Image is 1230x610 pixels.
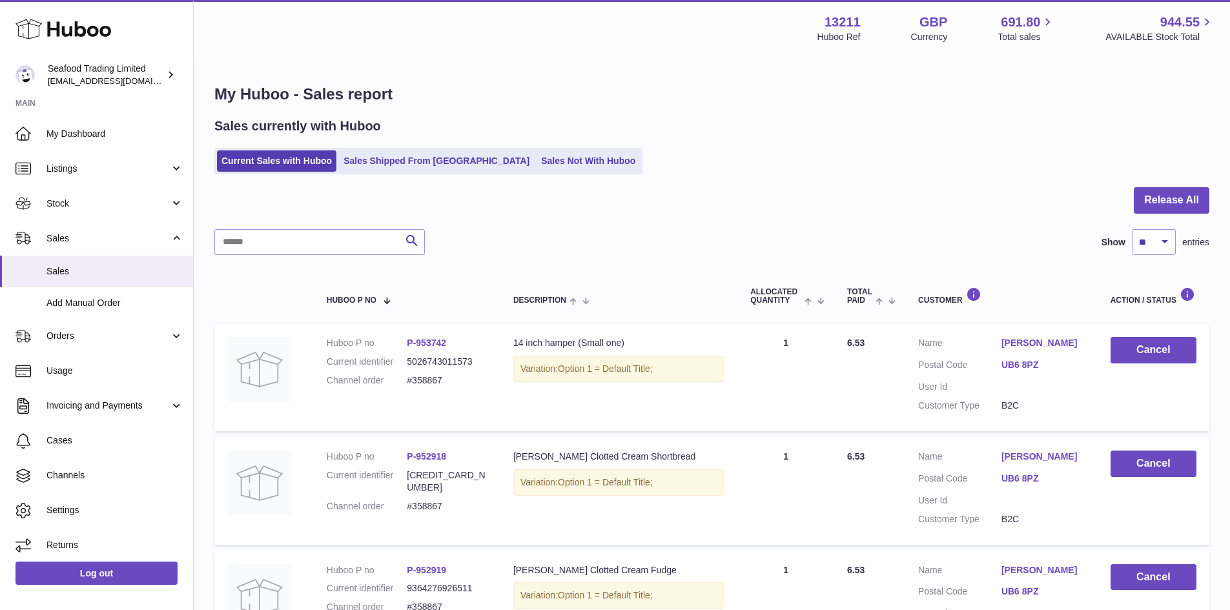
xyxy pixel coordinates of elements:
[537,150,640,172] a: Sales Not With Huboo
[918,564,1001,580] dt: Name
[327,356,407,368] dt: Current identifier
[327,564,407,576] dt: Huboo P no
[15,65,35,85] img: online@rickstein.com
[327,374,407,387] dt: Channel order
[407,451,446,462] a: P-952918
[407,500,487,513] dd: #358867
[918,585,1001,601] dt: Postal Code
[513,451,724,463] div: [PERSON_NAME] Clotted Cream Shortbread
[1001,473,1085,485] a: UB6 8PZ
[918,337,1001,352] dt: Name
[46,198,170,210] span: Stock
[825,14,861,31] strong: 13211
[847,565,865,575] span: 6.53
[513,356,724,382] div: Variation:
[407,582,487,595] dd: 9364276926511
[918,400,1001,412] dt: Customer Type
[327,500,407,513] dt: Channel order
[327,469,407,494] dt: Current identifier
[1001,513,1085,525] dd: B2C
[1001,585,1085,598] a: UB6 8PZ
[15,562,178,585] a: Log out
[1160,14,1200,31] span: 944.55
[46,469,183,482] span: Channels
[558,477,653,487] span: Option 1 = Default Title;
[998,14,1055,43] a: 691.80 Total sales
[918,287,1085,305] div: Customer
[327,296,376,305] span: Huboo P no
[737,324,834,431] td: 1
[46,232,170,245] span: Sales
[918,451,1001,466] dt: Name
[46,434,183,447] span: Cases
[847,451,865,462] span: 6.53
[407,356,487,368] dd: 5026743011573
[998,31,1055,43] span: Total sales
[217,150,336,172] a: Current Sales with Huboo
[1001,400,1085,412] dd: B2C
[46,330,170,342] span: Orders
[46,265,183,278] span: Sales
[847,288,872,305] span: Total paid
[1111,337,1196,363] button: Cancel
[1001,14,1040,31] span: 691.80
[214,84,1209,105] h1: My Huboo - Sales report
[407,338,446,348] a: P-953742
[513,582,724,609] div: Variation:
[46,365,183,377] span: Usage
[919,14,947,31] strong: GBP
[1001,451,1085,463] a: [PERSON_NAME]
[46,400,170,412] span: Invoicing and Payments
[1105,31,1215,43] span: AVAILABLE Stock Total
[1111,451,1196,477] button: Cancel
[46,163,170,175] span: Listings
[1111,564,1196,591] button: Cancel
[46,504,183,516] span: Settings
[46,539,183,551] span: Returns
[1001,337,1085,349] a: [PERSON_NAME]
[558,590,653,600] span: Option 1 = Default Title;
[407,565,446,575] a: P-952919
[817,31,861,43] div: Huboo Ref
[1102,236,1125,249] label: Show
[1182,236,1209,249] span: entries
[1001,359,1085,371] a: UB6 8PZ
[327,337,407,349] dt: Huboo P no
[918,381,1001,393] dt: User Id
[407,374,487,387] dd: #358867
[918,494,1001,507] dt: User Id
[558,363,653,374] span: Option 1 = Default Title;
[911,31,948,43] div: Currency
[1105,14,1215,43] a: 944.55 AVAILABLE Stock Total
[737,438,834,545] td: 1
[327,451,407,463] dt: Huboo P no
[513,337,724,349] div: 14 inch hamper (Small one)
[513,469,724,496] div: Variation:
[48,63,164,87] div: Seafood Trading Limited
[513,296,566,305] span: Description
[918,359,1001,374] dt: Postal Code
[227,337,292,402] img: no-photo.jpg
[48,76,190,86] span: [EMAIL_ADDRESS][DOMAIN_NAME]
[513,564,724,576] div: [PERSON_NAME] Clotted Cream Fudge
[407,469,487,494] dd: [CREDIT_CARD_NUMBER]
[1134,187,1209,214] button: Release All
[1111,287,1196,305] div: Action / Status
[918,513,1001,525] dt: Customer Type
[750,288,801,305] span: ALLOCATED Quantity
[339,150,534,172] a: Sales Shipped From [GEOGRAPHIC_DATA]
[1001,564,1085,576] a: [PERSON_NAME]
[327,582,407,595] dt: Current identifier
[918,473,1001,488] dt: Postal Code
[46,128,183,140] span: My Dashboard
[46,297,183,309] span: Add Manual Order
[227,451,292,515] img: no-photo.jpg
[214,117,381,135] h2: Sales currently with Huboo
[847,338,865,348] span: 6.53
